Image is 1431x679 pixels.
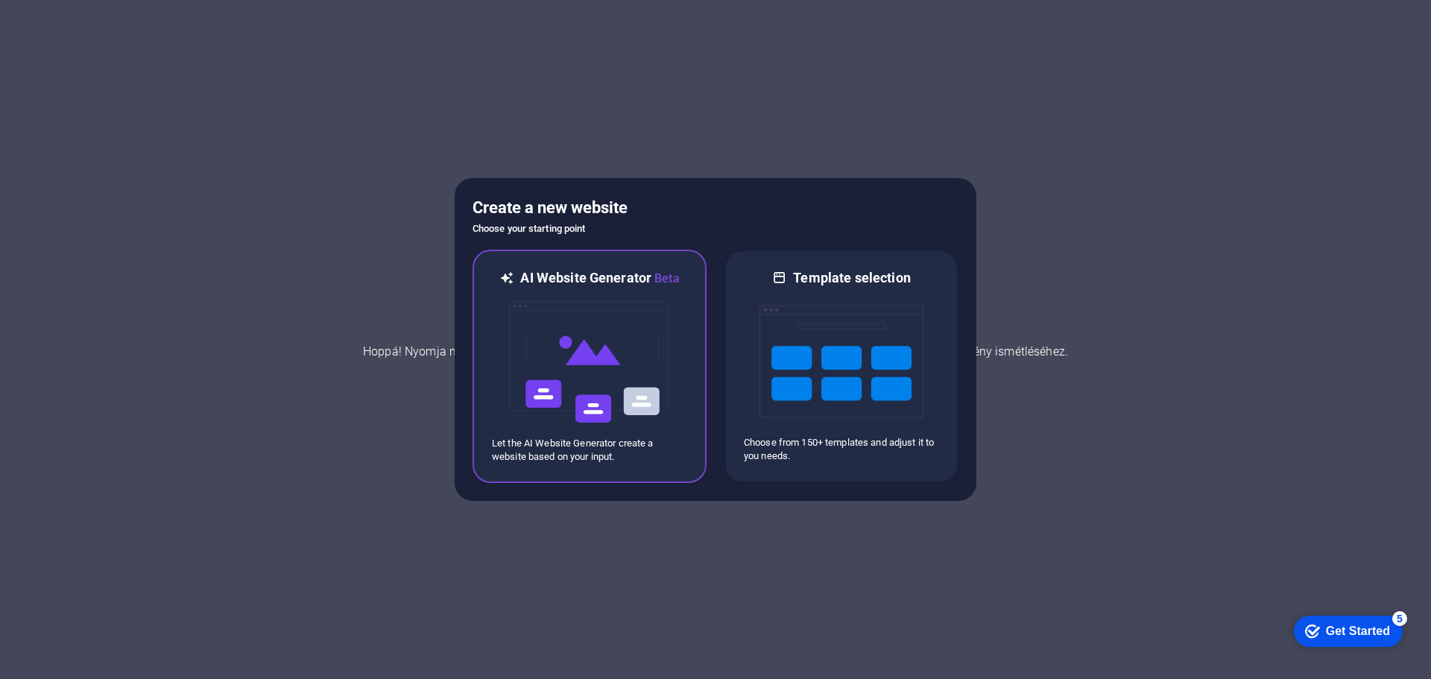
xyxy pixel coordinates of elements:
[473,250,707,483] div: AI Website GeneratorBetaaiLet the AI Website Generator create a website based on your input.
[793,269,910,287] h6: Template selection
[744,436,939,463] p: Choose from 150+ templates and adjust it to you needs.
[12,7,121,39] div: Get Started 5 items remaining, 0% complete
[520,269,679,288] h6: AI Website Generator
[473,196,958,220] h5: Create a new website
[724,250,958,483] div: Template selectionChoose from 150+ templates and adjust it to you needs.
[110,3,125,18] div: 5
[44,16,108,30] div: Get Started
[473,220,958,238] h6: Choose your starting point
[651,271,680,285] span: Beta
[492,437,687,464] p: Let the AI Website Generator create a website based on your input.
[508,288,672,437] img: ai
